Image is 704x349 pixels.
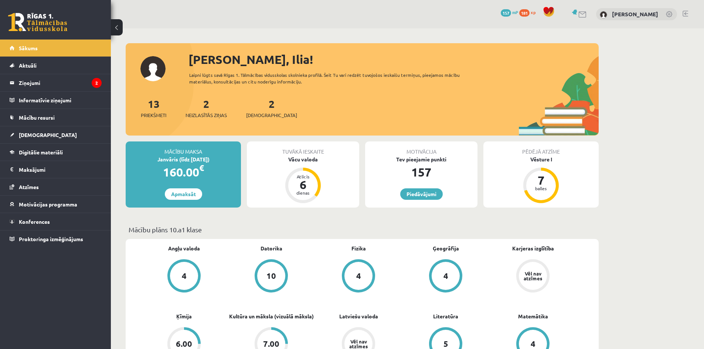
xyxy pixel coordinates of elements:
[186,112,227,119] span: Neizlasītās ziņas
[489,259,577,294] a: Vēl nav atzīmes
[530,174,552,186] div: 7
[512,9,518,15] span: mP
[19,45,38,51] span: Sākums
[199,162,204,173] span: €
[229,312,314,320] a: Kultūra un māksla (vizuālā māksla)
[443,340,448,348] div: 5
[365,155,477,163] div: Tev pieejamie punkti
[10,40,102,57] a: Sākums
[126,155,241,163] div: Janvāris (līdz [DATE])
[483,155,599,204] a: Vēsture I 7 balles
[10,126,102,143] a: [DEMOGRAPHIC_DATA]
[19,218,50,225] span: Konferences
[140,259,228,294] a: 4
[512,244,554,252] a: Karjeras izglītība
[348,339,369,349] div: Vēl nav atzīmes
[182,272,187,280] div: 4
[10,57,102,74] a: Aktuāli
[443,272,448,280] div: 4
[433,244,459,252] a: Ģeogrāfija
[168,244,200,252] a: Angļu valoda
[10,74,102,91] a: Ziņojumi2
[519,9,539,15] a: 181 xp
[189,72,473,85] div: Laipni lūgts savā Rīgas 1. Tālmācības vidusskolas skolnieka profilā. Šeit Tu vari redzēt tuvojošo...
[10,178,102,195] a: Atzīmes
[8,13,67,31] a: Rīgas 1. Tālmācības vidusskola
[356,272,361,280] div: 4
[246,97,297,119] a: 2[DEMOGRAPHIC_DATA]
[518,312,548,320] a: Matemātika
[365,141,477,155] div: Motivācija
[126,141,241,155] div: Mācību maksa
[402,259,489,294] a: 4
[351,244,366,252] a: Fizika
[247,141,359,155] div: Tuvākā ieskaite
[266,272,276,280] div: 10
[263,340,279,348] div: 7.00
[19,131,77,138] span: [DEMOGRAPHIC_DATA]
[315,259,402,294] a: 4
[141,112,166,119] span: Priekšmeti
[10,196,102,213] a: Motivācijas programma
[10,161,102,178] a: Maksājumi
[339,312,378,320] a: Latviešu valoda
[176,312,192,320] a: Ķīmija
[19,62,37,69] span: Aktuāli
[228,259,315,294] a: 10
[19,92,102,109] legend: Informatīvie ziņojumi
[292,191,314,195] div: dienas
[186,97,227,119] a: 2Neizlasītās ziņas
[141,97,166,119] a: 13Priekšmeti
[165,188,202,200] a: Apmaksāt
[19,74,102,91] legend: Ziņojumi
[247,155,359,163] div: Vācu valoda
[10,213,102,230] a: Konferences
[19,201,77,208] span: Motivācijas programma
[246,112,297,119] span: [DEMOGRAPHIC_DATA]
[483,155,599,163] div: Vēsture I
[292,179,314,191] div: 6
[365,163,477,181] div: 157
[19,161,102,178] legend: Maksājumi
[10,144,102,161] a: Digitālie materiāli
[19,184,39,190] span: Atzīmes
[19,114,55,121] span: Mācību resursi
[19,236,83,242] span: Proktoringa izmēģinājums
[501,9,511,17] span: 157
[129,225,596,235] p: Mācību plāns 10.a1 klase
[600,11,607,18] img: Ilia Ganebnyi
[523,271,543,281] div: Vēl nav atzīmes
[10,109,102,126] a: Mācību resursi
[612,10,658,18] a: [PERSON_NAME]
[19,149,63,155] span: Digitālie materiāli
[92,78,102,88] i: 2
[531,340,535,348] div: 4
[176,340,192,348] div: 6.00
[10,230,102,247] a: Proktoringa izmēģinājums
[519,9,530,17] span: 181
[433,312,458,320] a: Literatūra
[530,186,552,191] div: balles
[10,92,102,109] a: Informatīvie ziņojumi
[261,244,282,252] a: Datorika
[126,163,241,181] div: 160.00
[292,174,314,179] div: Atlicis
[501,9,518,15] a: 157 mP
[188,51,599,68] div: [PERSON_NAME], Ilia!
[483,141,599,155] div: Pēdējā atzīme
[247,155,359,204] a: Vācu valoda Atlicis 6 dienas
[531,9,535,15] span: xp
[400,188,443,200] a: Piedāvājumi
